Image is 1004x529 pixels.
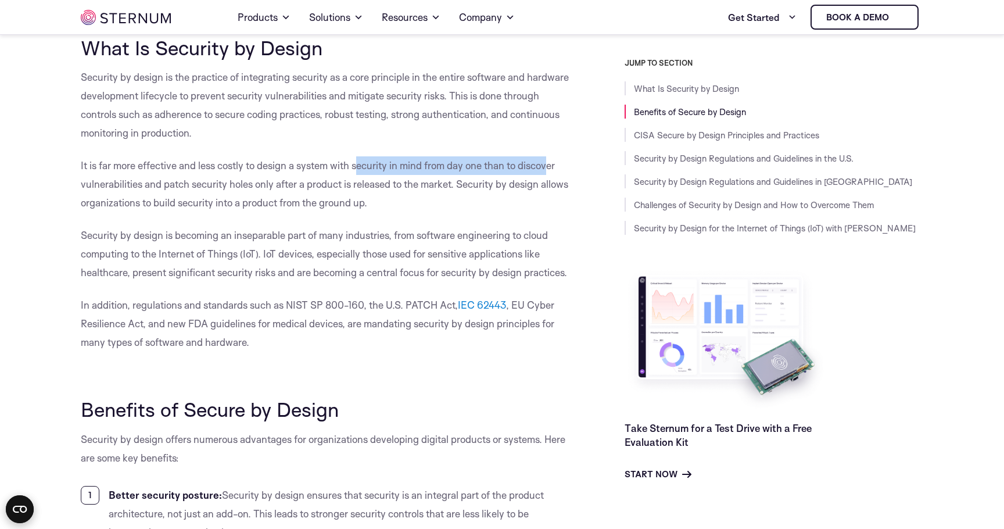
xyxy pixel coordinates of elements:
img: sternum iot [894,13,903,22]
a: IEC 62443 [458,299,506,311]
span: It is far more effective and less costly to design a system with security in mind from day one th... [81,159,568,209]
button: Open CMP widget [6,495,34,523]
a: Solutions [309,1,363,34]
img: sternum iot [81,10,171,25]
h3: JUMP TO SECTION [625,58,923,67]
a: Company [459,1,515,34]
a: Take Sternum for a Test Drive with a Free Evaluation Kit [625,422,812,448]
span: Security by design offers numerous advantages for organizations developing digital products or sy... [81,433,565,464]
a: Resources [382,1,440,34]
span: Security by design is the practice of integrating security as a core principle in the entire soft... [81,71,569,139]
span: Security by design is becoming an inseparable part of many industries, from software engineering ... [81,229,567,278]
a: What Is Security by Design [634,83,739,94]
a: Security by Design Regulations and Guidelines in the U.S. [634,153,854,164]
a: Benefits of Secure by Design [634,106,746,117]
span: Benefits of Secure by Design [81,397,339,421]
a: Security by Design for the Internet of Things (IoT) with [PERSON_NAME] [634,223,916,234]
a: Products [238,1,291,34]
img: Take Sternum for a Test Drive with a Free Evaluation Kit [625,267,828,412]
span: In addition, regulations and standards such as NIST SP 800-160, the U.S. PATCH Act, [81,299,458,311]
a: CISA Secure by Design Principles and Practices [634,130,819,141]
a: Challenges of Security by Design and How to Overcome Them [634,199,874,210]
span: , EU Cyber Resilience Act, and new FDA guidelines for medical devices, are mandating security by ... [81,299,554,348]
a: Security by Design Regulations and Guidelines in [GEOGRAPHIC_DATA] [634,176,912,187]
a: Get Started [728,6,797,29]
a: Book a demo [811,5,919,30]
h2: What Is Security by Design [81,37,572,59]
